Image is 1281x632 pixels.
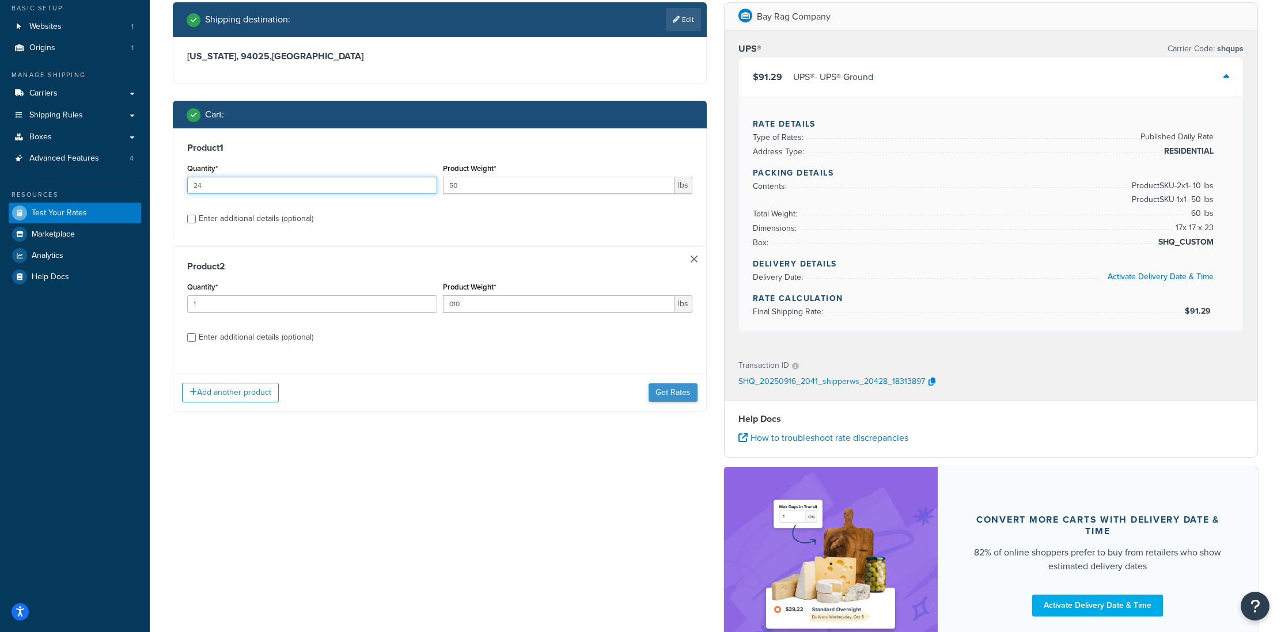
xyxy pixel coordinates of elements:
a: Test Your Rates [9,203,141,223]
a: Marketplace [9,224,141,245]
a: Edit [666,8,701,31]
span: Published Daily Rate [1138,130,1214,144]
h2: Cart : [205,109,224,120]
a: Help Docs [9,266,141,287]
input: 0.00 [443,295,675,313]
span: lbs [674,295,692,313]
div: 82% of online shoppers prefer to buy from retailers who show estimated delivery dates [965,546,1230,573]
div: UPS® - UPS® Ground [793,69,873,85]
a: Boxes [9,127,141,148]
span: Help Docs [32,272,69,282]
div: Resources [9,190,141,200]
label: Product Weight* [443,164,496,173]
li: Origins [9,37,141,59]
span: 1 [131,43,134,53]
div: Convert more carts with delivery date & time [965,514,1230,537]
p: Transaction ID [738,357,789,374]
h3: Product 1 [187,142,692,154]
h4: Help Docs [738,412,1244,426]
h4: Rate Calculation [753,292,1229,304]
span: Websites [29,22,62,32]
span: Marketplace [32,230,75,239]
h3: [US_STATE], 94025 , [GEOGRAPHIC_DATA] [187,51,692,62]
input: Enter additional details (optional) [187,215,196,223]
a: Websites1 [9,16,141,37]
div: Basic Setup [9,3,141,13]
input: 0.00 [443,177,675,194]
p: Bay Rag Company [757,9,831,25]
div: Enter additional details (optional) [199,211,313,227]
span: Type of Rates: [753,131,806,143]
span: Origins [29,43,55,53]
label: Product Weight* [443,283,496,291]
span: 60 lbs [1188,207,1214,220]
a: Remove Item [691,256,698,262]
span: Dimensions: [753,222,799,234]
a: Analytics [9,245,141,266]
span: lbs [674,177,692,194]
span: Contents: [753,180,790,192]
button: Get Rates [649,383,698,402]
a: How to troubleshoot rate discrepancies [738,431,908,444]
span: RESIDENTIAL [1161,144,1214,158]
button: Open Resource Center [1241,592,1269,620]
span: shqups [1215,43,1244,55]
div: Enter additional details (optional) [199,329,313,345]
h3: UPS® [738,43,761,55]
span: Analytics [32,251,63,261]
span: Box: [753,237,771,249]
span: 1 [131,22,134,32]
span: Total Weight: [753,208,800,220]
span: Shipping Rules [29,111,83,120]
h3: Product 2 [187,261,692,272]
a: Advanced Features4 [9,148,141,169]
span: Boxes [29,132,52,142]
label: Quantity* [187,283,218,291]
a: Shipping Rules [9,105,141,126]
span: Test Your Rates [32,208,87,218]
span: Delivery Date: [753,271,806,283]
label: Quantity* [187,164,218,173]
p: SHQ_20250916_2041_shipperws_20428_18313897 [738,374,925,391]
p: Carrier Code: [1168,41,1244,57]
li: Advanced Features [9,148,141,169]
a: Activate Delivery Date & Time [1032,595,1163,616]
h4: Delivery Details [753,258,1229,270]
span: $91.29 [1185,305,1214,317]
a: Carriers [9,83,141,104]
input: 0.0 [187,295,437,313]
span: SHQ_CUSTOM [1155,235,1214,249]
span: $91.29 [753,70,782,83]
span: Product SKU-2 x 1 - 10 lbs Product SKU-1 x 1 - 50 lbs [1129,179,1214,207]
span: Address Type: [753,146,807,158]
span: 17 x 17 x 23 [1173,221,1214,235]
a: Origins1 [9,37,141,59]
h2: Shipping destination : [205,14,290,25]
span: Final Shipping Rate: [753,306,826,318]
span: Advanced Features [29,154,99,163]
button: Add another product [182,383,279,402]
span: Carriers [29,89,58,98]
div: Manage Shipping [9,70,141,80]
input: Enter additional details (optional) [187,333,196,342]
li: Websites [9,16,141,37]
span: 4 [130,154,134,163]
a: Activate Delivery Date & Time [1108,271,1214,283]
h4: Rate Details [753,118,1229,130]
h4: Packing Details [753,167,1229,179]
input: 0.0 [187,177,437,194]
